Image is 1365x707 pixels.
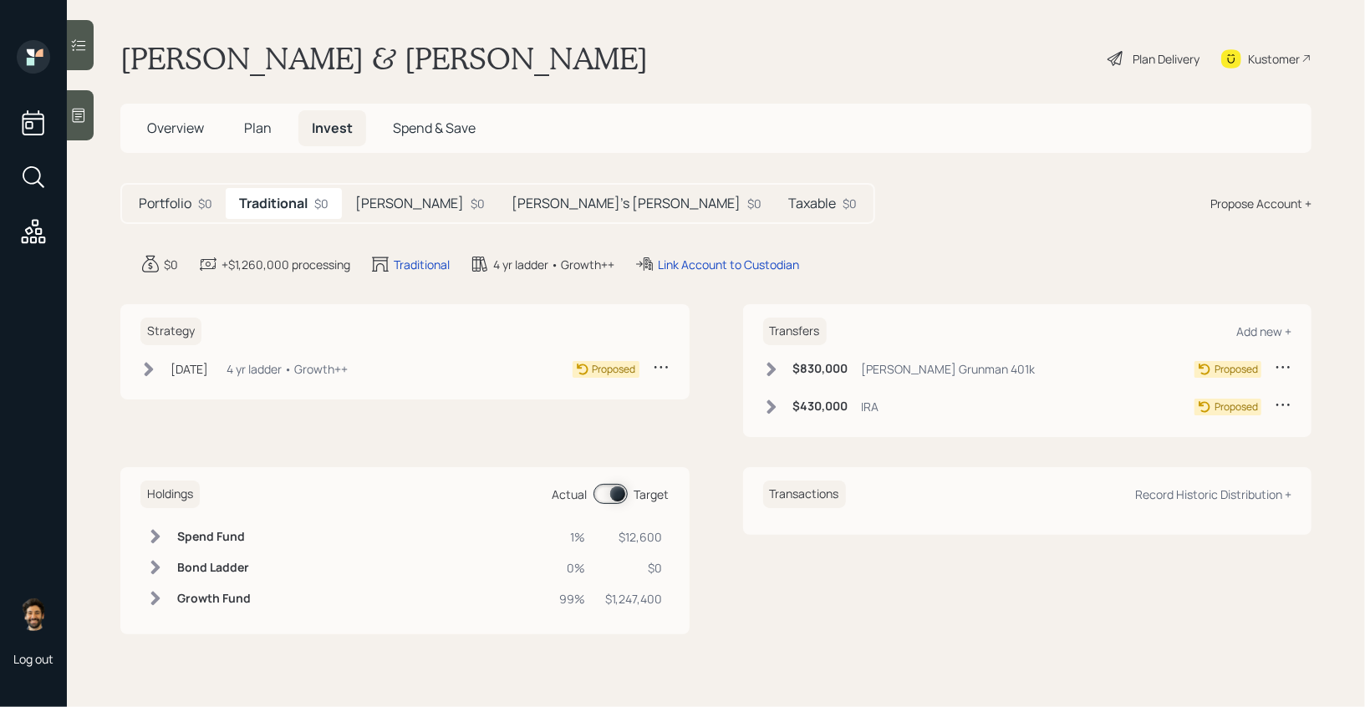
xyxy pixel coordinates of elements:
[13,651,53,667] div: Log out
[1215,399,1258,415] div: Proposed
[227,360,348,378] div: 4 yr ladder • Growth++
[763,318,827,345] h6: Transfers
[164,256,178,273] div: $0
[606,590,663,608] div: $1,247,400
[793,362,848,376] h6: $830,000
[793,399,848,414] h6: $430,000
[1236,323,1291,339] div: Add new +
[17,598,50,631] img: eric-schwartz-headshot.png
[140,318,201,345] h6: Strategy
[177,592,251,606] h6: Growth Fund
[606,528,663,546] div: $12,600
[198,195,212,212] div: $0
[312,119,353,137] span: Invest
[244,119,272,137] span: Plan
[658,256,799,273] div: Link Account to Custodian
[140,481,200,508] h6: Holdings
[314,195,329,212] div: $0
[606,559,663,577] div: $0
[843,195,857,212] div: $0
[394,256,450,273] div: Traditional
[763,481,846,508] h6: Transactions
[393,119,476,137] span: Spend & Save
[120,40,648,77] h1: [PERSON_NAME] & [PERSON_NAME]
[147,119,204,137] span: Overview
[355,196,464,211] h5: [PERSON_NAME]
[553,486,588,503] div: Actual
[747,195,761,212] div: $0
[560,590,586,608] div: 99%
[862,398,879,415] div: IRA
[1248,50,1300,68] div: Kustomer
[560,528,586,546] div: 1%
[171,360,208,378] div: [DATE]
[177,561,251,575] h6: Bond Ladder
[1133,50,1199,68] div: Plan Delivery
[512,196,741,211] h5: [PERSON_NAME]'s [PERSON_NAME]
[471,195,485,212] div: $0
[1210,195,1312,212] div: Propose Account +
[634,486,670,503] div: Target
[493,256,614,273] div: 4 yr ladder • Growth++
[139,196,191,211] h5: Portfolio
[862,360,1036,378] div: [PERSON_NAME] Grunman 401k
[560,559,586,577] div: 0%
[788,196,836,211] h5: Taxable
[1215,362,1258,377] div: Proposed
[593,362,636,377] div: Proposed
[239,196,308,211] h5: Traditional
[222,256,350,273] div: +$1,260,000 processing
[1135,486,1291,502] div: Record Historic Distribution +
[177,530,251,544] h6: Spend Fund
